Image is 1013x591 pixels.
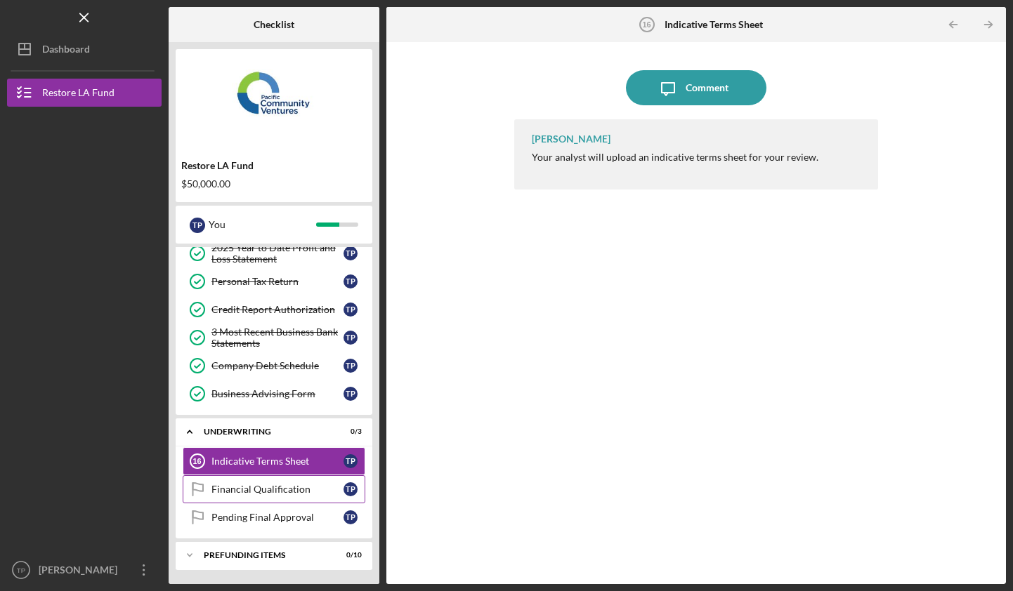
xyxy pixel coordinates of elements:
div: T P [190,218,205,233]
div: Financial Qualification [211,484,344,495]
div: T P [344,482,358,496]
a: Personal Tax ReturnTP [183,267,365,295]
div: Pending Final Approval [211,512,344,523]
div: Dashboard [42,35,90,67]
div: Indicative Terms Sheet [211,456,344,467]
div: [PERSON_NAME] [35,556,126,587]
div: Restore LA Fund [42,79,115,110]
div: T P [344,246,358,260]
div: 0 / 3 [336,427,362,436]
div: Personal Tax Return [211,276,344,287]
a: Company Debt ScheduleTP [183,352,365,380]
tspan: 16 [192,457,201,465]
div: Comment [686,70,728,105]
tspan: 16 [642,20,651,29]
div: 2025 Year to Date Profit and Loss Statement [211,242,344,265]
div: T P [344,274,358,288]
div: T P [344,331,358,345]
div: [PERSON_NAME] [532,133,610,145]
button: Restore LA Fund [7,79,162,107]
div: T P [344,359,358,373]
div: Restore LA Fund [181,160,367,171]
a: 3 Most Recent Business Bank StatementsTP [183,324,365,352]
div: You [209,213,316,237]
div: T P [344,387,358,401]
img: Product logo [176,56,372,140]
a: Credit Report AuthorizationTP [183,295,365,324]
div: Your analyst will upload an indicative terms sheet for your review. [532,152,818,163]
a: Business Advising FormTP [183,380,365,408]
button: TP[PERSON_NAME] [7,556,162,584]
div: Credit Report Authorization [211,304,344,315]
div: 3 Most Recent Business Bank Statements [211,326,344,349]
div: Prefunding Items [204,551,327,559]
b: Indicative Terms Sheet [665,19,763,30]
div: T P [344,510,358,524]
b: Checklist [254,19,294,30]
text: TP [17,566,25,574]
div: T P [344,303,358,317]
a: 2025 Year to Date Profit and Loss StatementTP [183,239,365,267]
button: Dashboard [7,35,162,63]
div: Company Debt Schedule [211,360,344,371]
a: Financial QualificationTP [183,475,365,503]
div: $50,000.00 [181,178,367,190]
div: T P [344,454,358,468]
button: Comment [626,70,766,105]
div: 0 / 10 [336,551,362,559]
a: Pending Final ApprovalTP [183,503,365,531]
a: 16Indicative Terms SheetTP [183,447,365,475]
div: Business Advising Form [211,388,344,399]
div: Underwriting [204,427,327,436]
